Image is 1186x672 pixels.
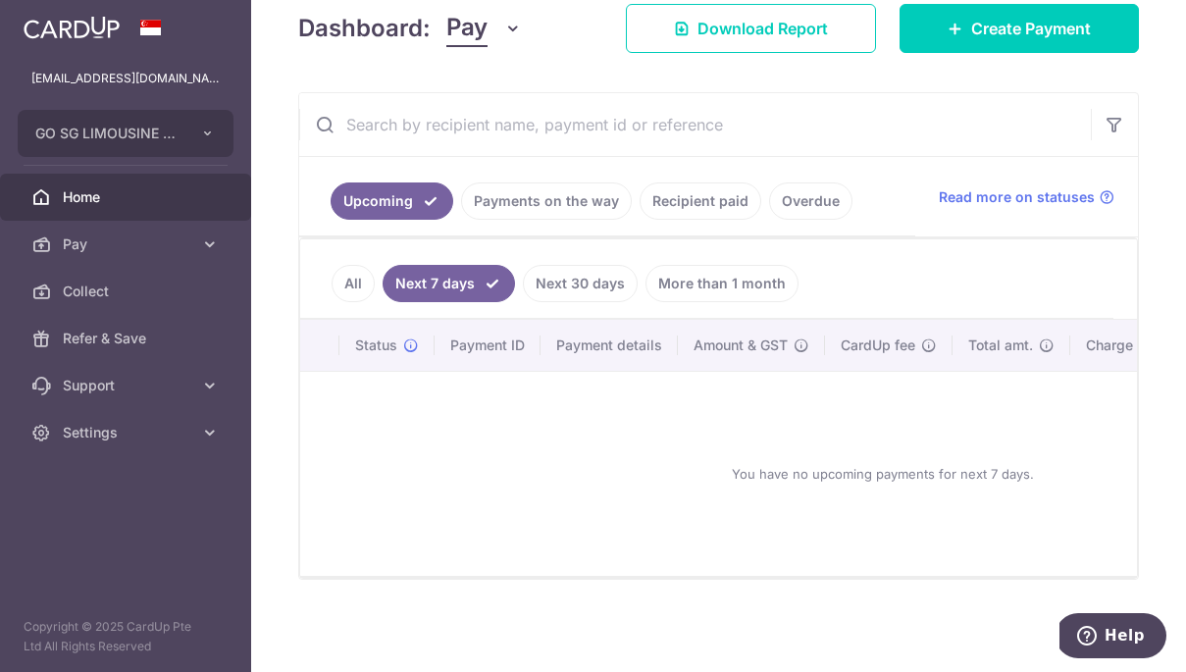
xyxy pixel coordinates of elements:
[63,282,192,301] span: Collect
[446,10,488,47] span: Pay
[35,124,180,143] span: GO SG LIMOUSINE PTE. LTD.
[355,336,397,355] span: Status
[63,234,192,254] span: Pay
[63,329,192,348] span: Refer & Save
[298,11,431,46] h4: Dashboard:
[31,69,220,88] p: [EMAIL_ADDRESS][DOMAIN_NAME]
[900,4,1139,53] a: Create Payment
[769,182,852,220] a: Overdue
[640,182,761,220] a: Recipient paid
[971,17,1091,40] span: Create Payment
[626,4,876,53] a: Download Report
[461,182,632,220] a: Payments on the way
[1059,613,1166,662] iframe: Opens a widget where you can find more information
[24,16,120,39] img: CardUp
[841,336,915,355] span: CardUp fee
[63,376,192,395] span: Support
[1086,336,1166,355] span: Charge date
[435,320,541,371] th: Payment ID
[446,10,522,47] button: Pay
[383,265,515,302] a: Next 7 days
[939,187,1114,207] a: Read more on statuses
[332,265,375,302] a: All
[694,336,788,355] span: Amount & GST
[63,187,192,207] span: Home
[18,110,233,157] button: GO SG LIMOUSINE PTE. LTD.
[697,17,828,40] span: Download Report
[645,265,799,302] a: More than 1 month
[968,336,1033,355] span: Total amt.
[331,182,453,220] a: Upcoming
[63,423,192,442] span: Settings
[939,187,1095,207] span: Read more on statuses
[541,320,678,371] th: Payment details
[523,265,638,302] a: Next 30 days
[299,93,1091,156] input: Search by recipient name, payment id or reference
